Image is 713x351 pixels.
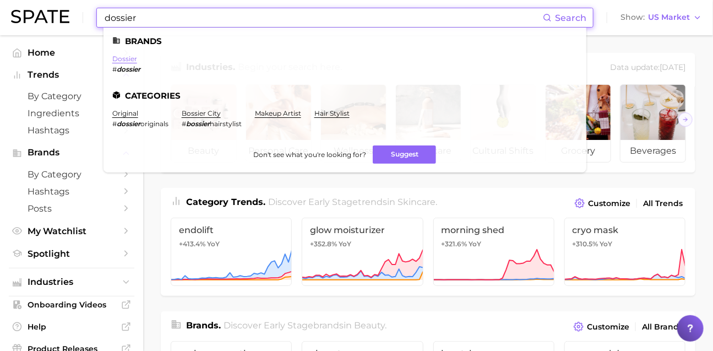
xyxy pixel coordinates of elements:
[9,223,134,240] a: My Watchlist
[9,274,134,290] button: Industries
[28,322,116,332] span: Help
[573,225,677,235] span: cryo mask
[9,105,134,122] a: Ingredients
[640,196,685,211] a: All Trends
[621,140,685,162] span: beverages
[310,225,415,235] span: glow moisturizer
[621,14,645,20] span: Show
[9,67,134,83] button: Trends
[302,218,423,286] a: glow moisturizer+352.8% YoY
[643,199,683,208] span: All Trends
[600,240,613,249] span: YoY
[9,245,134,262] a: Spotlight
[186,320,221,331] span: Brands .
[112,109,138,117] a: original
[9,296,134,313] a: Onboarding Videos
[112,120,117,128] span: #
[112,65,117,73] span: #
[433,218,554,286] a: morning shed+321.6% YoY
[442,240,467,248] span: +321.6%
[186,120,210,128] em: bossier
[555,13,586,23] span: Search
[28,47,116,58] span: Home
[442,225,546,235] span: morning shed
[112,36,578,46] li: Brands
[9,144,134,161] button: Brands
[9,166,134,183] a: by Category
[28,226,116,236] span: My Watchlist
[469,240,482,249] span: YoY
[179,225,284,235] span: endolift
[28,277,116,287] span: Industries
[255,109,301,117] a: makeup artist
[678,112,693,127] button: Scroll Right
[355,320,385,331] span: beauty
[588,199,630,208] span: Customize
[571,319,632,334] button: Customize
[182,109,221,117] a: bossier city
[398,197,436,207] span: skincare
[104,8,543,27] input: Search here for a brand, industry, or ingredient
[310,240,337,248] span: +352.8%
[373,145,436,164] button: Suggest
[610,61,685,75] div: Data update: [DATE]
[9,122,134,139] a: Hashtags
[572,196,633,211] button: Customize
[573,240,598,248] span: +310.5%
[9,200,134,217] a: Posts
[179,240,205,248] span: +413.4%
[28,169,116,180] span: by Category
[620,84,686,163] a: beverages
[9,88,134,105] a: by Category
[9,183,134,200] a: Hashtags
[642,322,683,332] span: All Brands
[28,91,116,101] span: by Category
[182,120,186,128] span: #
[648,14,690,20] span: US Market
[210,120,242,128] span: hairstylist
[207,240,220,249] span: YoY
[117,65,140,73] em: dossier
[28,70,116,80] span: Trends
[587,322,629,332] span: Customize
[171,218,292,286] a: endolift+413.4% YoY
[28,148,116,158] span: Brands
[112,55,137,63] a: dossier
[639,320,685,334] a: All Brands
[117,120,140,128] em: dossier
[112,91,578,100] li: Categories
[269,197,438,207] span: Discover Early Stage trends in .
[11,10,69,23] img: SPATE
[314,109,350,117] a: hair stylist
[28,300,116,310] span: Onboarding Videos
[28,186,116,197] span: Hashtags
[564,218,685,286] a: cryo mask+310.5% YoY
[28,203,116,214] span: Posts
[224,320,387,331] span: Discover Early Stage brands in .
[9,44,134,61] a: Home
[28,125,116,136] span: Hashtags
[28,108,116,118] span: Ingredients
[9,318,134,335] a: Help
[339,240,351,249] span: YoY
[618,10,705,25] button: ShowUS Market
[140,120,168,128] span: originals
[253,150,366,159] span: Don't see what you're looking for?
[28,249,116,259] span: Spotlight
[186,197,265,207] span: Category Trends .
